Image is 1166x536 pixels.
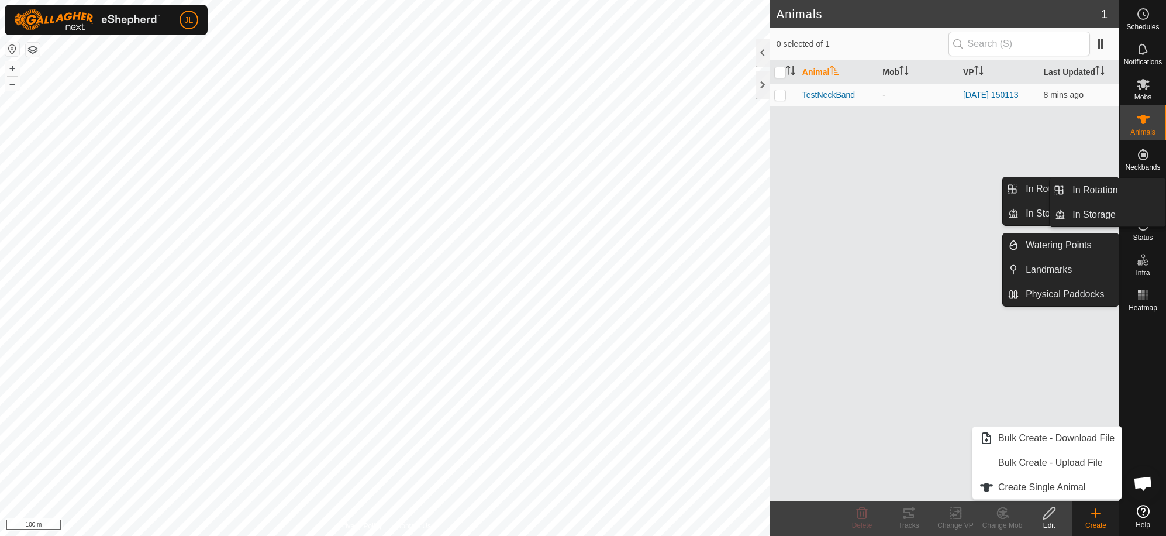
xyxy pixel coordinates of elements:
span: Mobs [1134,94,1151,101]
button: Reset Map [5,42,19,56]
span: Physical Paddocks [1026,287,1104,301]
span: Create Single Animal [998,480,1085,494]
span: JL [185,14,194,26]
li: Bulk Create - Upload File [972,451,1122,475]
div: Change VP [932,520,979,531]
a: Watering Points [1019,233,1119,257]
div: Create [1072,520,1119,531]
a: Help [1120,500,1166,533]
a: Contact Us [396,521,431,531]
span: Neckbands [1125,164,1160,171]
div: Tracks [885,520,932,531]
div: Open chat [1126,466,1161,501]
div: - [882,89,954,101]
a: Privacy Policy [339,521,382,531]
li: In Rotation [1050,178,1165,202]
div: Change Mob [979,520,1026,531]
li: Create Single Animal [972,476,1122,499]
span: Notifications [1124,59,1162,66]
span: Infra [1136,269,1150,276]
input: Search (S) [948,32,1090,56]
button: – [5,77,19,91]
li: In Storage [1003,202,1119,225]
li: Landmarks [1003,258,1119,281]
th: Last Updated [1039,61,1119,84]
span: TestNeckBand [802,89,855,101]
li: In Rotation [1003,177,1119,201]
a: In Rotation [1019,177,1119,201]
li: Physical Paddocks [1003,283,1119,306]
span: 0 selected of 1 [777,38,948,50]
span: Bulk Create - Upload File [998,456,1103,470]
span: In Storage [1072,208,1116,222]
span: Help [1136,521,1150,528]
p-sorticon: Activate to sort [830,67,839,77]
li: Bulk Create - Download File [972,427,1122,450]
div: Edit [1026,520,1072,531]
li: In Storage [1050,203,1165,226]
span: Delete [852,521,872,530]
a: In Storage [1019,202,1119,225]
span: Watering Points [1026,238,1091,252]
p-sorticon: Activate to sort [1095,67,1105,77]
th: Animal [798,61,878,84]
span: 29 Sept 2025, 4:43 pm [1043,90,1083,99]
a: In Storage [1065,203,1165,226]
span: Schedules [1126,23,1159,30]
button: Map Layers [26,43,40,57]
span: Bulk Create - Download File [998,431,1115,445]
span: In Storage [1026,207,1069,221]
span: 1 [1101,5,1108,23]
a: Landmarks [1019,258,1119,281]
span: Landmarks [1026,263,1072,277]
p-sorticon: Activate to sort [974,67,984,77]
span: Animals [1130,129,1155,136]
th: VP [958,61,1039,84]
a: [DATE] 150113 [963,90,1019,99]
button: + [5,61,19,75]
span: Heatmap [1129,304,1157,311]
h2: Animals [777,7,1101,21]
li: Watering Points [1003,233,1119,257]
span: Status [1133,234,1153,241]
img: Gallagher Logo [14,9,160,30]
p-sorticon: Activate to sort [899,67,909,77]
a: In Rotation [1065,178,1165,202]
p-sorticon: Activate to sort [786,67,795,77]
a: Physical Paddocks [1019,283,1119,306]
span: In Rotation [1026,182,1071,196]
th: Mob [878,61,958,84]
span: In Rotation [1072,183,1117,197]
